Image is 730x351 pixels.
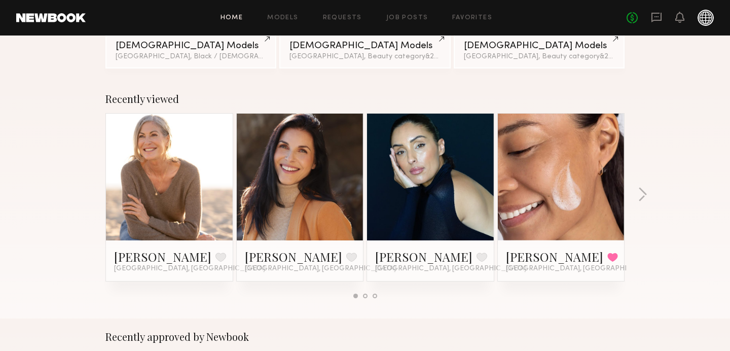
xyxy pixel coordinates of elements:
[452,15,492,21] a: Favorites
[425,53,474,60] span: & 2 other filter s
[221,15,243,21] a: Home
[116,41,266,51] div: [DEMOGRAPHIC_DATA] Models
[323,15,362,21] a: Requests
[245,249,342,265] a: [PERSON_NAME]
[375,265,526,273] span: [GEOGRAPHIC_DATA], [GEOGRAPHIC_DATA]
[454,30,625,68] a: [DEMOGRAPHIC_DATA] Models[GEOGRAPHIC_DATA], Beauty category&2other filters
[267,15,298,21] a: Models
[289,41,440,51] div: [DEMOGRAPHIC_DATA] Models
[116,53,266,60] div: [GEOGRAPHIC_DATA], Black / [DEMOGRAPHIC_DATA]
[506,265,657,273] span: [GEOGRAPHIC_DATA], [GEOGRAPHIC_DATA]
[506,249,603,265] a: [PERSON_NAME]
[600,53,648,60] span: & 2 other filter s
[464,53,614,60] div: [GEOGRAPHIC_DATA], Beauty category
[279,30,450,68] a: [DEMOGRAPHIC_DATA] Models[GEOGRAPHIC_DATA], Beauty category&2other filters
[114,249,211,265] a: [PERSON_NAME]
[289,53,440,60] div: [GEOGRAPHIC_DATA], Beauty category
[386,15,428,21] a: Job Posts
[114,265,265,273] span: [GEOGRAPHIC_DATA], [GEOGRAPHIC_DATA]
[105,331,625,343] div: Recently approved by Newbook
[464,41,614,51] div: [DEMOGRAPHIC_DATA] Models
[105,93,625,105] div: Recently viewed
[245,265,396,273] span: [GEOGRAPHIC_DATA], [GEOGRAPHIC_DATA]
[105,30,276,68] a: [DEMOGRAPHIC_DATA] Models[GEOGRAPHIC_DATA], Black / [DEMOGRAPHIC_DATA]
[375,249,472,265] a: [PERSON_NAME]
